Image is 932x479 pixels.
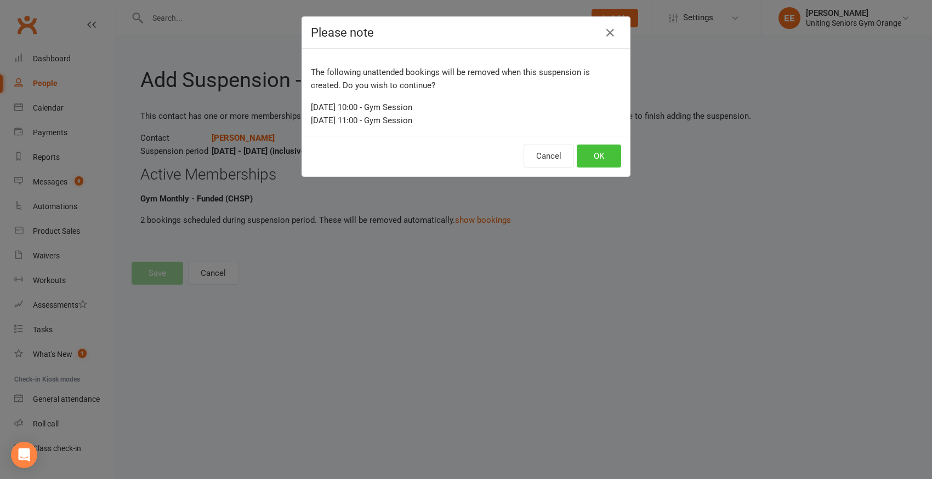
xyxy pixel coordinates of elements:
div: Open Intercom Messenger [11,442,37,468]
div: [DATE] 11:00 - Gym Session [311,114,621,127]
button: Cancel [524,145,574,168]
p: The following unattended bookings will be removed when this suspension is created. Do you wish to... [311,66,621,92]
button: Close [601,24,619,42]
div: [DATE] 10:00 - Gym Session [311,101,621,114]
h4: Please note [311,26,621,39]
button: OK [577,145,621,168]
